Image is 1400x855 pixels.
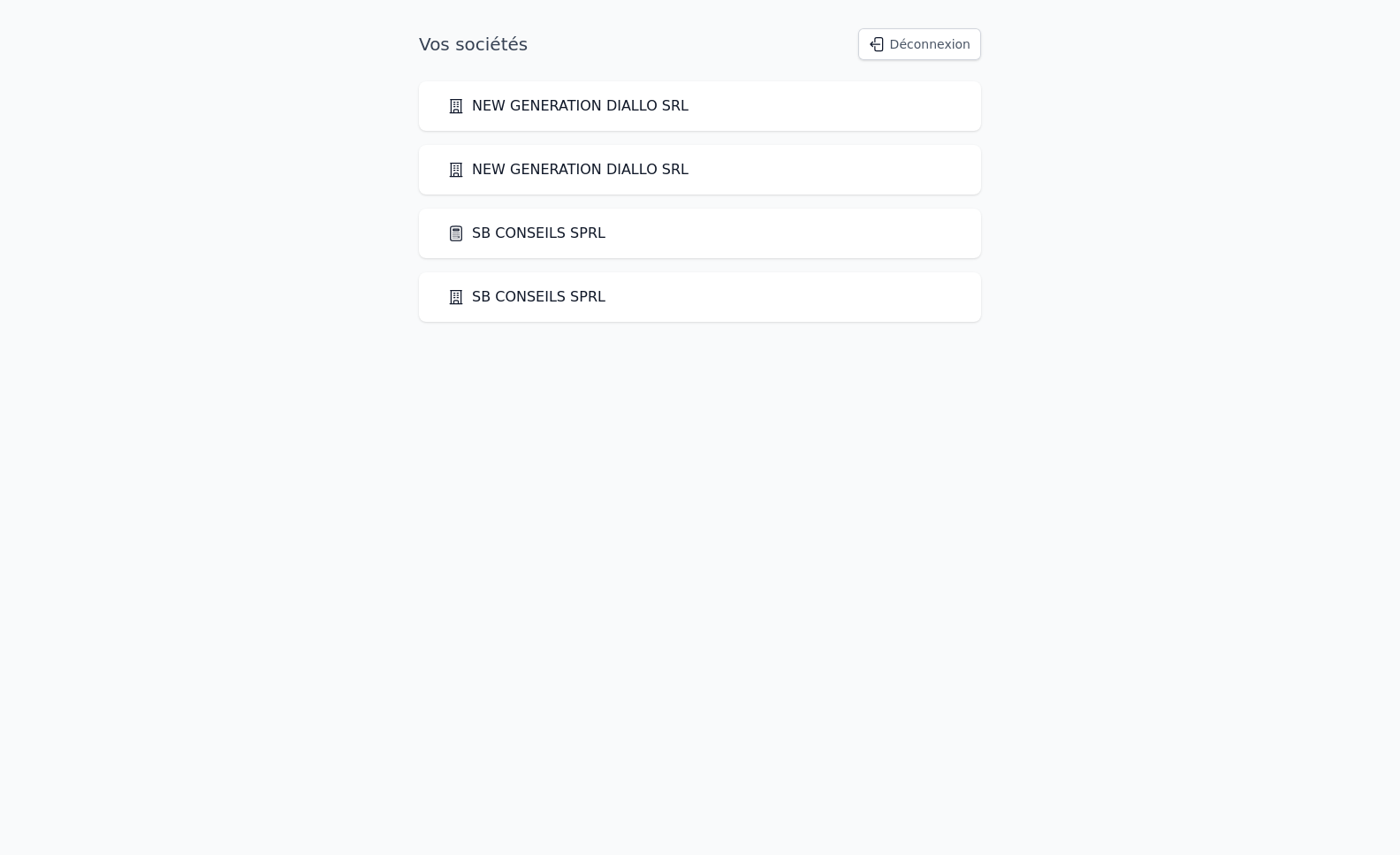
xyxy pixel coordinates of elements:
[447,159,689,180] a: NEW GENERATION DIALLO SRL
[447,95,689,117] a: NEW GENERATION DIALLO SRL
[419,32,528,57] h1: Vos sociétés
[447,223,605,244] a: SB CONSEILS SPRL
[447,286,605,308] a: SB CONSEILS SPRL
[858,28,981,60] button: Déconnexion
